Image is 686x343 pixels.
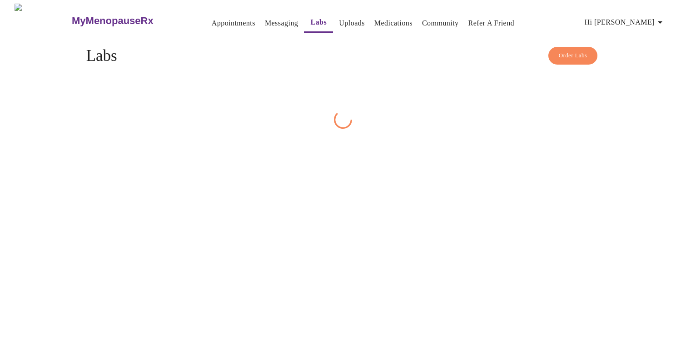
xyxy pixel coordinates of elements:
[261,14,302,32] button: Messaging
[418,14,462,32] button: Community
[559,50,587,61] span: Order Labs
[339,17,365,30] a: Uploads
[212,17,255,30] a: Appointments
[371,14,416,32] button: Medications
[374,17,413,30] a: Medications
[335,14,368,32] button: Uploads
[465,14,518,32] button: Refer a Friend
[548,47,598,65] button: Order Labs
[581,13,669,31] button: Hi [PERSON_NAME]
[15,4,71,38] img: MyMenopauseRx Logo
[72,15,154,27] h3: MyMenopauseRx
[468,17,515,30] a: Refer a Friend
[86,47,600,65] h4: Labs
[304,13,333,33] button: Labs
[71,5,190,37] a: MyMenopauseRx
[265,17,298,30] a: Messaging
[422,17,459,30] a: Community
[311,16,327,29] a: Labs
[208,14,259,32] button: Appointments
[585,16,666,29] span: Hi [PERSON_NAME]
